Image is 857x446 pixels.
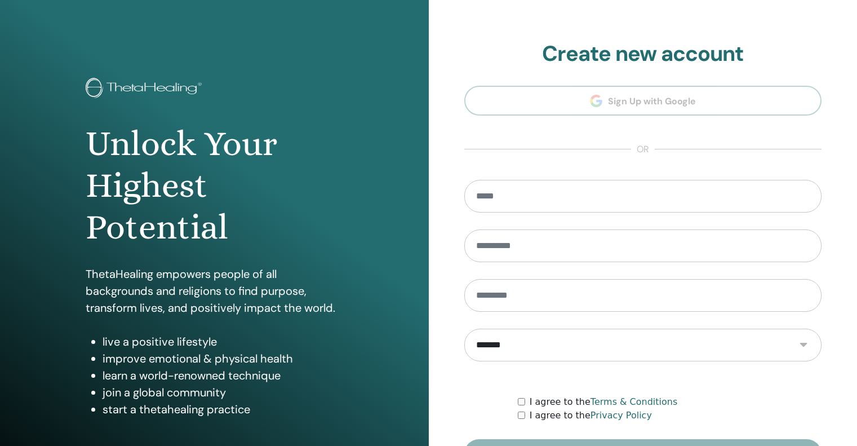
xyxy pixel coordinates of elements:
[464,41,822,67] h2: Create new account
[103,384,343,401] li: join a global community
[631,143,655,156] span: or
[530,395,678,409] label: I agree to the
[103,350,343,367] li: improve emotional & physical health
[590,396,677,407] a: Terms & Conditions
[103,333,343,350] li: live a positive lifestyle
[103,367,343,384] li: learn a world-renowned technique
[590,410,652,421] a: Privacy Policy
[530,409,652,422] label: I agree to the
[103,401,343,418] li: start a thetahealing practice
[86,123,343,249] h1: Unlock Your Highest Potential
[86,266,343,316] p: ThetaHealing empowers people of all backgrounds and religions to find purpose, transform lives, a...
